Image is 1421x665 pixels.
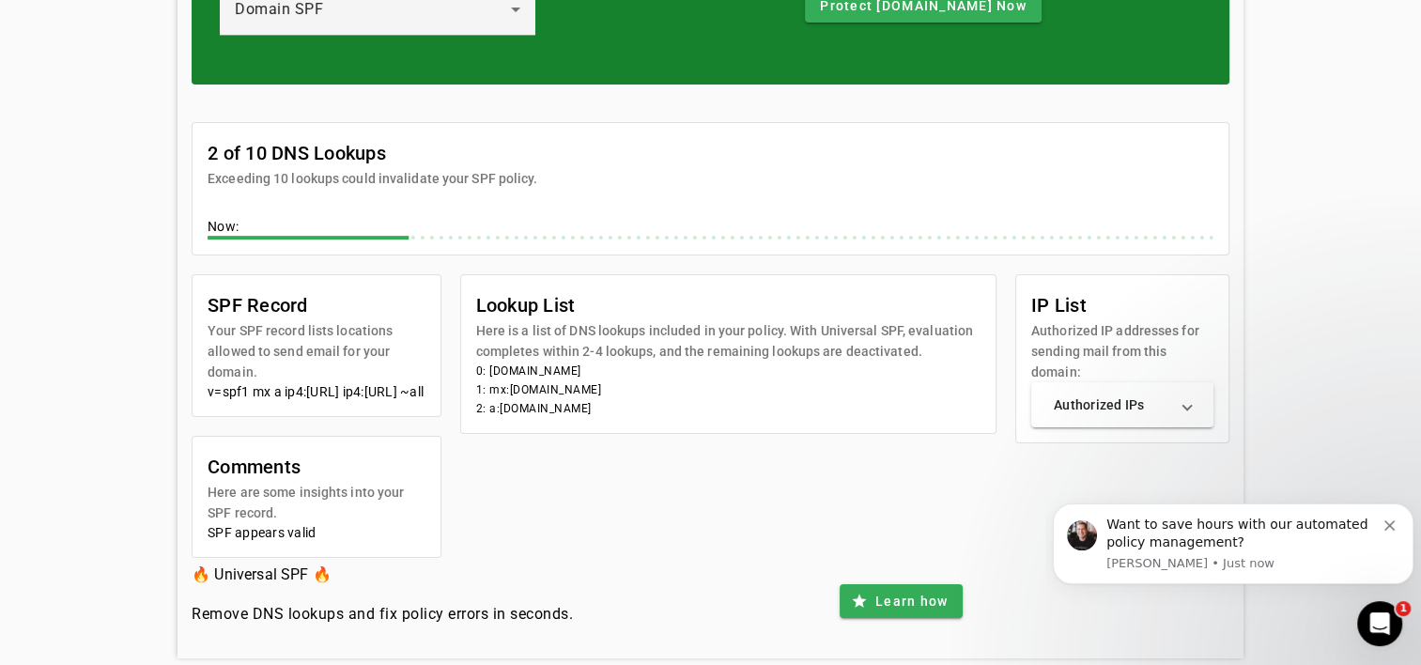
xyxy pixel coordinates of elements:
[1045,475,1421,614] iframe: Intercom notifications message
[476,320,981,362] mat-card-subtitle: Here is a list of DNS lookups included in your policy. With Universal SPF, evaluation completes w...
[208,482,425,523] mat-card-subtitle: Here are some insights into your SPF record.
[476,362,981,380] li: 0: [DOMAIN_NAME]
[1396,601,1411,616] span: 1
[208,382,425,401] div: v=spf1 mx a ip4:[URL] ip4:[URL] ~all
[208,523,425,542] div: SPF appears valid
[192,603,573,626] h4: Remove DNS lookups and fix policy errors in seconds.
[1054,395,1168,414] mat-panel-title: Authorized IPs
[1357,601,1402,646] iframe: Intercom live chat
[476,380,981,399] li: 1: mx:[DOMAIN_NAME]
[208,168,537,189] mat-card-subtitle: Exceeding 10 lookups could invalidate your SPF policy.
[1031,382,1213,427] mat-expansion-panel-header: Authorized IPs
[476,290,981,320] mat-card-title: Lookup List
[208,290,425,320] mat-card-title: SPF Record
[208,217,1213,240] div: Now:
[208,320,425,382] mat-card-subtitle: Your SPF record lists locations allowed to send email for your domain.
[1031,320,1213,382] mat-card-subtitle: Authorized IP addresses for sending mail from this domain:
[476,399,981,418] li: 2: a:[DOMAIN_NAME]
[192,562,573,588] h3: 🔥 Universal SPF 🔥
[840,584,963,618] button: Learn how
[875,592,948,611] span: Learn how
[1031,290,1213,320] mat-card-title: IP List
[208,138,537,168] mat-card-title: 2 of 10 DNS Lookups
[208,452,425,482] mat-card-title: Comments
